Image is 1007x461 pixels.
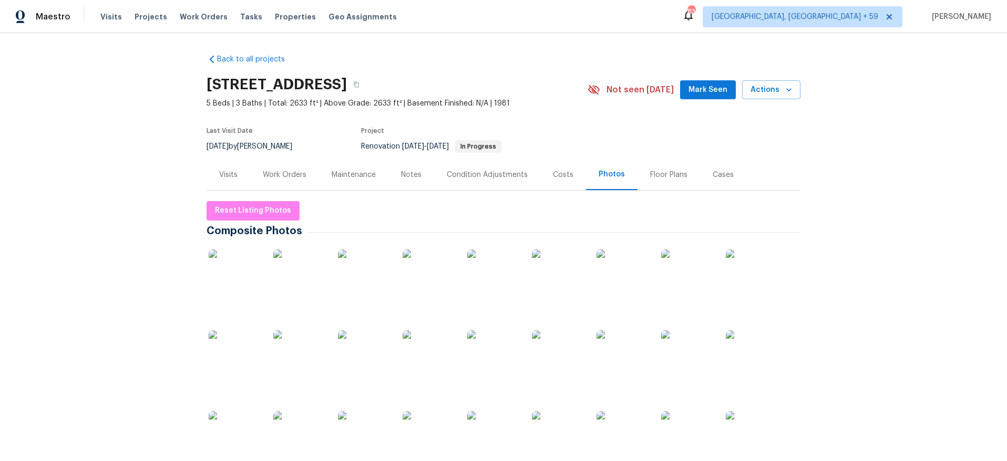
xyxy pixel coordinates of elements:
div: Cases [713,170,734,180]
button: Actions [742,80,800,100]
span: Not seen [DATE] [607,85,674,95]
div: Floor Plans [650,170,687,180]
span: 5 Beds | 3 Baths | Total: 2633 ft² | Above Grade: 2633 ft² | Basement Finished: N/A | 1981 [207,98,588,109]
span: Projects [135,12,167,22]
div: Work Orders [263,170,306,180]
span: [DATE] [427,143,449,150]
button: Copy Address [347,75,366,94]
a: Back to all projects [207,54,307,65]
span: Mark Seen [689,83,727,97]
span: Properties [275,12,316,22]
span: - [402,143,449,150]
span: Actions [751,83,792,97]
h2: [STREET_ADDRESS] [207,79,347,90]
span: Work Orders [180,12,228,22]
div: 832 [687,6,695,17]
div: Visits [219,170,238,180]
span: Reset Listing Photos [215,204,291,217]
span: Geo Assignments [328,12,397,22]
span: Maestro [36,12,70,22]
div: Maintenance [332,170,376,180]
span: Project [361,128,384,134]
div: Photos [599,169,625,180]
span: Last Visit Date [207,128,253,134]
span: Renovation [361,143,501,150]
span: Tasks [240,13,262,20]
span: Composite Photos [207,226,307,236]
span: [DATE] [207,143,229,150]
span: [DATE] [402,143,424,150]
div: Notes [401,170,422,180]
span: Visits [100,12,122,22]
div: by [PERSON_NAME] [207,140,305,153]
span: In Progress [456,143,500,150]
div: Costs [553,170,573,180]
div: Condition Adjustments [447,170,528,180]
span: [PERSON_NAME] [928,12,991,22]
button: Mark Seen [680,80,736,100]
span: [GEOGRAPHIC_DATA], [GEOGRAPHIC_DATA] + 59 [712,12,878,22]
button: Reset Listing Photos [207,201,300,221]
